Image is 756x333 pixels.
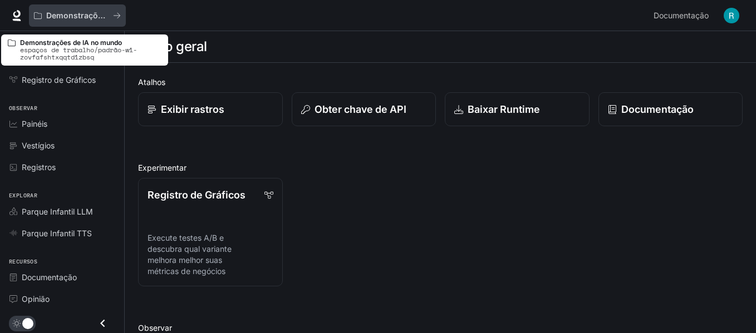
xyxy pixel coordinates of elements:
[4,267,120,287] a: Documentação
[161,103,224,115] font: Exibir rastros
[4,289,120,309] a: Opinião
[148,189,246,201] font: Registro de Gráficos
[4,70,120,90] a: Registro de Gráficos
[4,223,120,243] a: Parque Infantil TTS
[138,323,172,332] font: Observar
[20,38,122,47] font: Demonstrações de IA no mundo
[22,207,93,216] font: Parque Infantil LLM
[649,4,716,27] a: Documentação
[292,92,436,126] button: Obter chave de API
[654,11,709,20] font: Documentação
[315,103,406,115] font: Obter chave de API
[138,38,207,54] font: Visão geral
[4,136,120,155] a: Vestígios
[445,92,590,126] a: Baixar Runtime
[22,119,47,128] font: Painéis
[598,92,743,126] a: Documentação
[29,4,126,27] button: Todos os espaços de trabalho
[138,92,283,126] a: Exibir rastros
[22,317,33,329] span: Alternar modo escuro
[724,8,739,23] img: Avatar do usuário
[22,294,50,304] font: Opinião
[22,162,56,172] font: Registros
[22,141,55,150] font: Vestígios
[20,45,137,62] font: espaços de trabalho/padrão-w1-zovfafshtxqqtd1zbsq
[621,103,694,115] font: Documentação
[9,105,37,112] font: Observar
[138,178,283,286] a: Registro de GráficosExecute testes A/B e descubra qual variante melhora melhor suas métricas de n...
[4,114,120,133] a: Painéis
[4,157,120,177] a: Registros
[720,4,743,27] button: Avatar do usuário
[46,11,170,20] font: Demonstrações de IA no mundo
[22,272,77,282] font: Documentação
[4,202,120,221] a: Parque Infantil LLM
[468,103,540,115] font: Baixar Runtime
[9,258,37,265] font: Recursos
[22,75,96,85] font: Registro de Gráficos
[138,77,165,87] font: Atalhos
[9,192,37,199] font: Explorar
[22,228,92,238] font: Parque Infantil TTS
[148,233,232,276] font: Execute testes A/B e descubra qual variante melhora melhor suas métricas de negócios
[138,163,186,172] font: Experimentar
